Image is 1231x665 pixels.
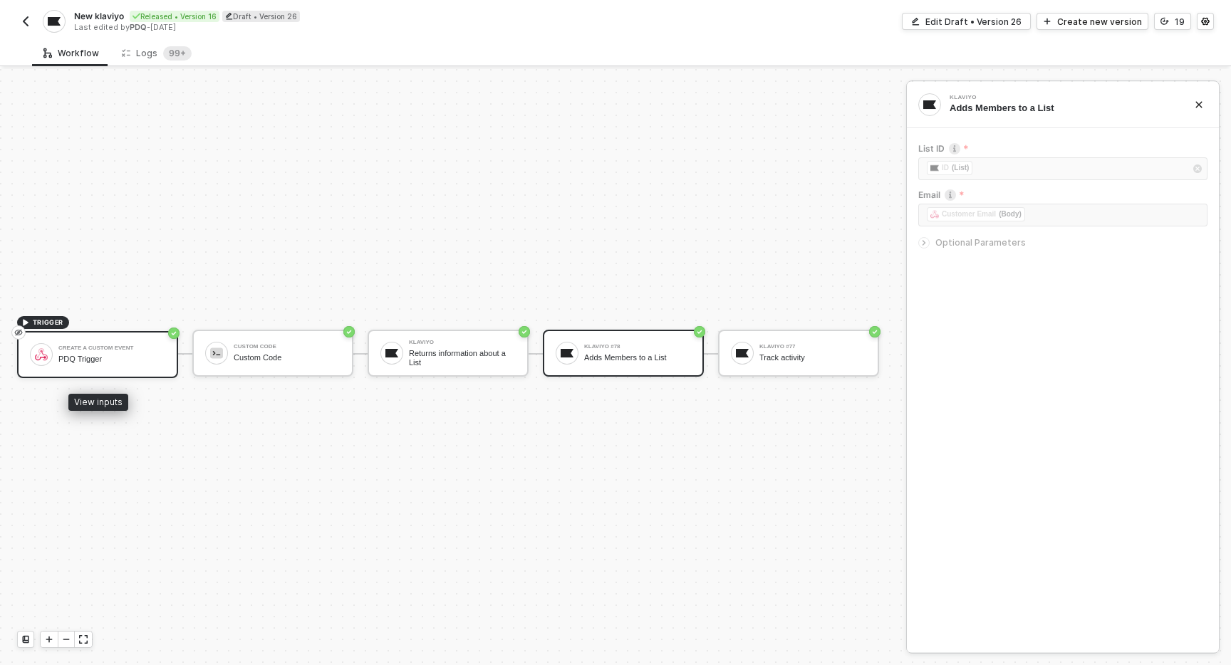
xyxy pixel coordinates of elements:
img: integration-icon [48,15,60,28]
button: Create new version [1037,13,1148,30]
img: fieldIcon [930,164,939,172]
div: PDQ Trigger [58,355,165,364]
div: Create new version [1057,16,1142,28]
img: fieldIcon [930,210,939,219]
div: Adds Members to a List [950,102,1172,115]
div: Draft • Version 26 [222,11,300,22]
div: Workflow [43,48,99,59]
label: Email [918,189,1207,201]
span: icon-settings [1201,17,1210,26]
label: List ID [918,142,1207,155]
span: icon-success-page [168,328,180,339]
img: icon [210,347,223,360]
img: integration-icon [923,98,936,111]
img: icon [736,347,749,360]
button: 19 [1154,13,1191,30]
div: Released • Version 16 [130,11,219,22]
div: Klaviyo #77 [759,344,866,350]
span: icon-edit [911,17,920,26]
div: Track activity [759,353,866,362]
span: icon-play [1043,17,1051,26]
div: Logs [122,46,192,61]
div: Last edited by - [DATE] [74,22,614,33]
img: icon [561,347,573,360]
div: Returns information about a List [409,349,516,367]
span: PDQ [130,22,147,32]
span: icon-success-page [694,326,705,337]
span: icon-versioning [1160,17,1169,26]
span: icon-success-page [869,326,881,337]
img: back [20,16,31,27]
div: create a custom event [58,345,165,351]
div: View inputs [68,394,128,411]
div: Klaviyo #78 [584,344,691,350]
img: icon [385,347,398,360]
span: TRIGGER [33,317,63,328]
span: Optional Parameters [935,237,1026,248]
img: icon-info [945,189,956,201]
img: icon [35,348,48,361]
div: 19 [1175,16,1185,28]
span: icon-play [45,635,53,644]
span: icon-expand [79,635,88,644]
span: icon-arrow-right-small [920,239,928,247]
span: icon-success-page [519,326,530,337]
span: icon-minus [62,635,71,644]
button: back [17,13,34,30]
sup: 1453810 [163,46,192,61]
span: icon-edit [225,12,233,20]
div: Edit Draft • Version 26 [925,16,1022,28]
button: Edit Draft • Version 26 [902,13,1031,30]
span: New klaviyo [74,10,124,22]
span: icon-play [21,318,30,327]
span: eye-invisible [14,327,23,338]
div: Optional Parameters [918,235,1207,251]
img: icon-info [949,143,960,155]
div: Klaviyo [950,95,1163,100]
span: icon-success-page [343,326,355,337]
div: Adds Members to a List [584,353,691,362]
span: icon-close [1195,100,1203,109]
div: Custom Code [234,353,341,362]
div: Klaviyo [409,340,516,345]
div: Custom Code [234,344,341,350]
